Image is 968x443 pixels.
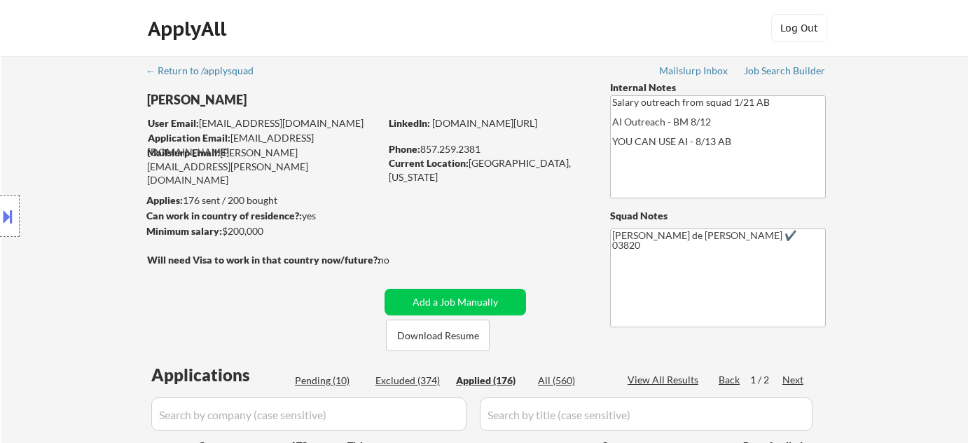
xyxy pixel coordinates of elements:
div: 1 / 2 [750,373,782,387]
a: Job Search Builder [744,65,826,79]
div: Back [719,373,741,387]
a: [DOMAIN_NAME][URL] [432,117,537,129]
div: [GEOGRAPHIC_DATA], [US_STATE] [389,156,587,184]
div: Internal Notes [610,81,826,95]
input: Search by title (case sensitive) [480,397,813,431]
strong: Current Location: [389,157,469,169]
div: [PERSON_NAME] [147,91,435,109]
div: Applied (176) [456,374,526,388]
div: ApplyAll [148,17,230,41]
div: yes [146,209,375,223]
button: Log Out [771,14,827,42]
div: Excluded (374) [375,374,445,388]
strong: Will need Visa to work in that country now/future?: [147,254,380,266]
input: Search by company (case sensitive) [151,397,466,431]
div: Next [782,373,805,387]
div: $200,000 [146,224,380,238]
div: [EMAIL_ADDRESS][DOMAIN_NAME] [148,116,380,130]
div: All (560) [538,374,608,388]
a: ← Return to /applysquad [146,65,267,79]
div: View All Results [628,373,703,387]
div: Job Search Builder [744,66,826,76]
div: Applications [151,367,290,383]
div: [EMAIL_ADDRESS][DOMAIN_NAME] [148,131,380,158]
div: [PERSON_NAME][EMAIL_ADDRESS][PERSON_NAME][DOMAIN_NAME] [147,146,380,187]
div: no [378,253,418,267]
div: Squad Notes [610,209,826,223]
div: 857.259.2381 [389,142,587,156]
div: ← Return to /applysquad [146,66,267,76]
strong: LinkedIn: [389,117,430,129]
button: Download Resume [386,320,490,351]
div: 176 sent / 200 bought [146,193,380,207]
div: Pending (10) [295,374,365,388]
a: Mailslurp Inbox [659,65,729,79]
div: Mailslurp Inbox [659,66,729,76]
strong: Phone: [389,143,420,155]
button: Add a Job Manually [385,289,526,315]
